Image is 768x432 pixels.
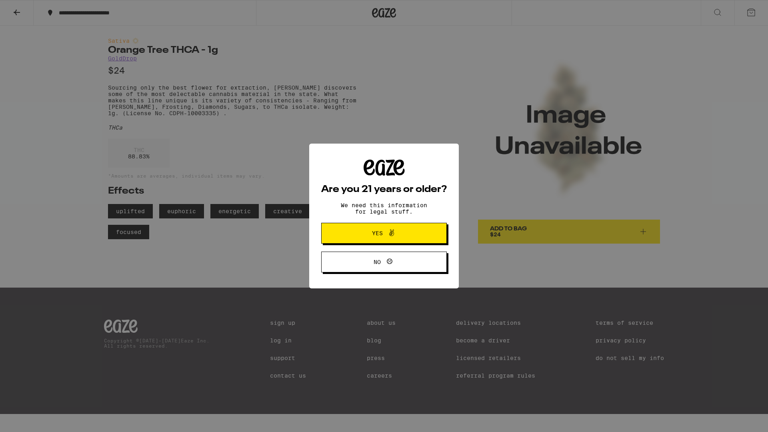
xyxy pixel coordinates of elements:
[372,230,383,236] span: Yes
[321,223,447,244] button: Yes
[334,202,434,215] p: We need this information for legal stuff.
[321,252,447,272] button: No
[374,259,381,265] span: No
[321,185,447,194] h2: Are you 21 years or older?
